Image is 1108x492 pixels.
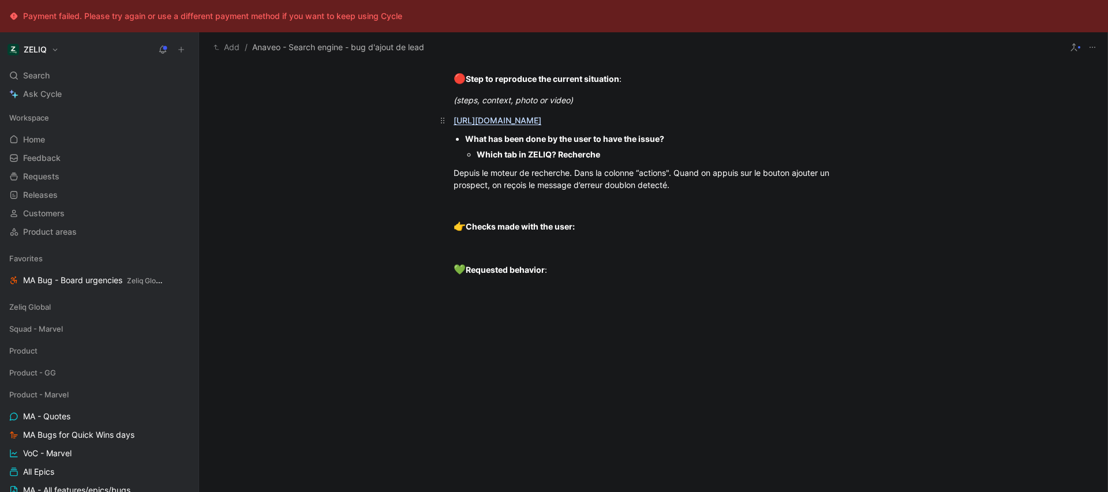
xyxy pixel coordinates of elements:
div: Zeliq Global [5,298,194,316]
span: / [245,40,248,54]
span: Squad - Marvel [9,323,63,335]
a: Requests [5,168,194,185]
strong: Checks made with the user: [466,221,575,231]
span: Anaveo - Search engine - bug d'ajout de lead [252,40,424,54]
span: Customers [23,208,65,219]
strong: What has been done by the user to have the issue? [465,134,664,144]
span: Ask Cycle [23,87,62,101]
span: MA - Quotes [23,411,70,422]
span: VoC - Marvel [23,448,72,459]
div: Workspace [5,109,194,126]
div: Product [5,342,194,359]
span: Zeliq Global [9,301,51,313]
a: Releases [5,186,194,204]
a: MA - Quotes [5,408,194,425]
span: Home [23,134,45,145]
div: Payment failed. Please try again or use a different payment method if you want to keep using Cycle [23,9,402,23]
h1: ZELIQ [24,44,47,55]
a: MA Bug - Board urgenciesZeliq Global [5,272,194,289]
img: ZELIQ [8,44,19,55]
div: Squad - Marvel [5,320,194,341]
span: Product [9,345,38,356]
button: ZELIQZELIQ [5,42,62,58]
span: 💚 [454,264,466,275]
span: All Epics [23,466,54,478]
span: Search [23,69,50,82]
a: Feedback [5,149,194,167]
strong: Step to reproduce the current situation [466,74,619,84]
span: Releases [23,189,58,201]
a: MA Bugs for Quick Wins days [5,426,194,444]
div: Product - GG [5,364,194,381]
div: Depuis le moteur de recherche. Dans la colonne “actions". Quand on appuis sur le bouton ajouter u... [454,167,853,191]
span: 👉 [454,220,466,232]
div: Zeliq Global [5,298,194,319]
span: Workspace [9,112,49,123]
span: Feedback [23,152,61,164]
a: Customers [5,205,194,222]
a: Product areas [5,223,194,241]
span: 🔴 [454,73,466,84]
strong: Which tab in ZELIQ? Recherche [477,149,600,159]
span: Requests [23,171,59,182]
div: Favorites [5,250,194,267]
span: Product areas [23,226,77,238]
div: : [454,72,853,87]
span: Zeliq Global [127,276,166,285]
a: All Epics [5,463,194,480]
span: MA Bugs for Quick Wins days [23,429,134,441]
div: Product [5,342,194,363]
em: (steps, context, photo or video) [454,95,573,105]
span: MA Bug - Board urgencies [23,275,164,287]
span: Favorites [9,253,43,264]
a: Home [5,131,194,148]
strong: Requested behavior [466,265,545,275]
a: VoC - Marvel [5,445,194,462]
span: Product - Marvel [9,389,69,400]
a: [URL][DOMAIN_NAME] [454,115,541,125]
div: : [454,262,853,277]
span: Product - GG [9,367,56,378]
div: Product - GG [5,364,194,385]
a: Ask Cycle [5,85,194,103]
div: Squad - Marvel [5,320,194,337]
div: Product - Marvel [5,386,194,403]
button: Add [211,40,242,54]
div: Search [5,67,194,84]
